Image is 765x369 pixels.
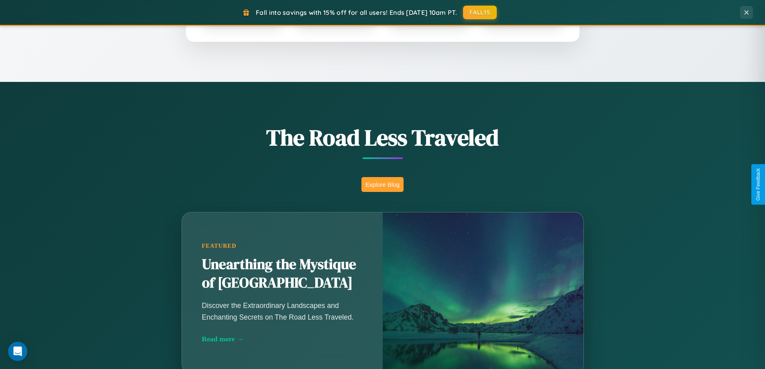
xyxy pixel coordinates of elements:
h2: Unearthing the Mystique of [GEOGRAPHIC_DATA] [202,255,363,292]
button: FALL15 [463,6,497,19]
span: Fall into savings with 15% off for all users! Ends [DATE] 10am PT. [256,8,457,16]
div: Open Intercom Messenger [8,342,27,361]
h1: The Road Less Traveled [142,122,624,153]
p: Discover the Extraordinary Landscapes and Enchanting Secrets on The Road Less Traveled. [202,300,363,322]
div: Give Feedback [755,168,761,201]
button: Explore Blog [361,177,404,192]
div: Featured [202,243,363,249]
div: Read more → [202,335,363,343]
